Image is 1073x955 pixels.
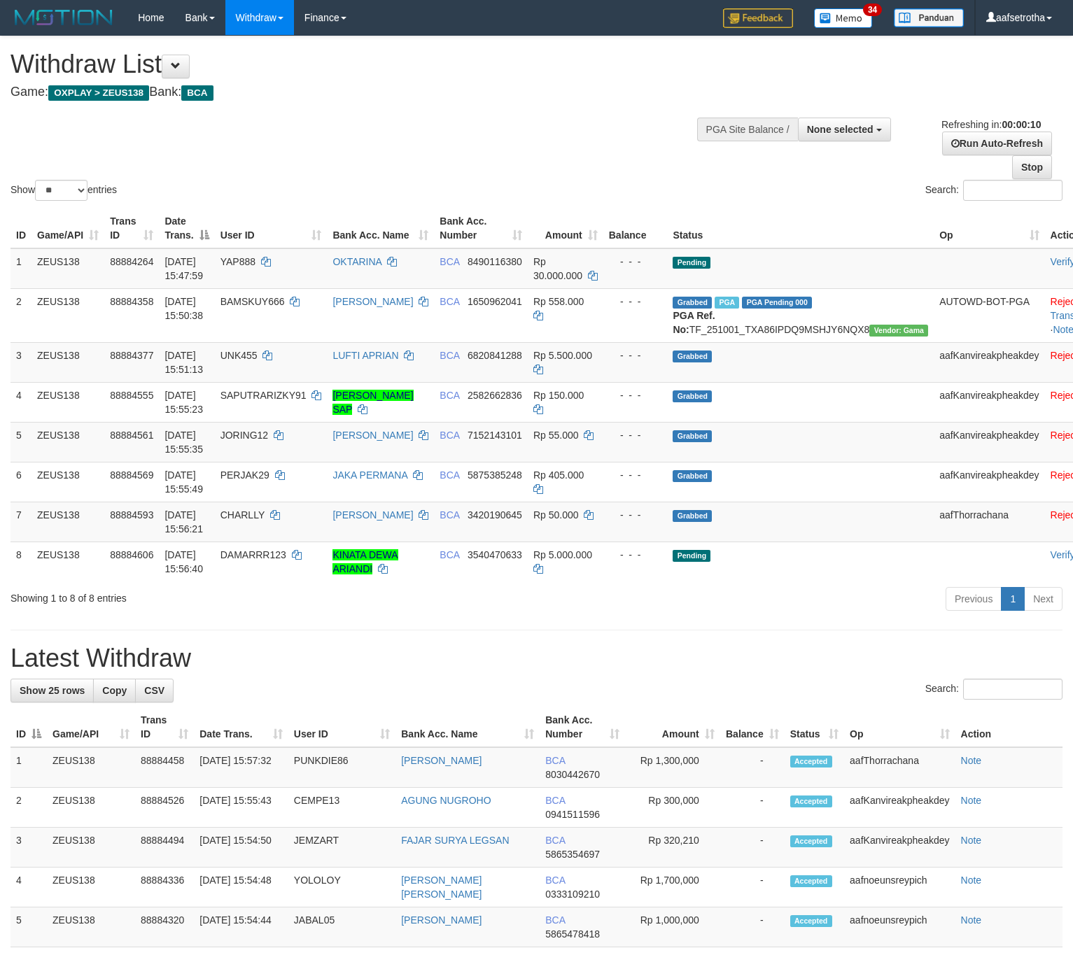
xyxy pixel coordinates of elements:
span: Rp 558.000 [533,296,584,307]
td: AUTOWD-BOT-PGA [934,288,1044,342]
span: 88884561 [110,430,153,441]
span: Rp 5.500.000 [533,350,592,361]
span: Grabbed [673,510,712,522]
td: 88884336 [135,868,194,907]
span: 88884264 [110,256,153,267]
span: Rp 55.000 [533,430,579,441]
th: Status: activate to sort column ascending [785,707,844,747]
span: Copy [102,685,127,696]
td: aafThorrachana [934,502,1044,542]
td: PUNKDIE86 [288,747,395,788]
td: ZEUS138 [47,747,135,788]
img: panduan.png [894,8,964,27]
td: Rp 1,300,000 [625,747,720,788]
span: BAMSKUY666 [220,296,285,307]
span: BCA [440,296,459,307]
th: User ID: activate to sort column ascending [215,208,328,248]
span: Copy 2582662836 to clipboard [468,390,522,401]
td: ZEUS138 [47,868,135,907]
span: OXPLAY > ZEUS138 [48,85,149,101]
span: Copy 0333109210 to clipboard [545,889,600,900]
th: Bank Acc. Name: activate to sort column ascending [395,707,540,747]
a: Note [961,835,982,846]
th: ID: activate to sort column descending [10,707,47,747]
td: aafThorrachana [844,747,955,788]
th: Game/API: activate to sort column ascending [31,208,104,248]
span: Copy 1650962041 to clipboard [468,296,522,307]
td: ZEUS138 [31,288,104,342]
td: 3 [10,342,31,382]
td: 1 [10,747,47,788]
td: 2 [10,788,47,828]
label: Show entries [10,180,117,201]
span: [DATE] 15:55:49 [164,469,203,495]
span: 88884606 [110,549,153,560]
td: aafKanvireakpheakdey [844,828,955,868]
h1: Latest Withdraw [10,644,1063,672]
td: [DATE] 15:54:50 [194,828,288,868]
span: Grabbed [673,351,712,362]
button: None selected [798,118,891,141]
td: [DATE] 15:57:32 [194,747,288,788]
td: 1 [10,248,31,289]
td: 6 [10,462,31,502]
span: Accepted [790,915,832,927]
td: 5 [10,907,47,947]
td: 8 [10,542,31,581]
span: Rp 5.000.000 [533,549,592,560]
td: 5 [10,422,31,462]
span: 34 [863,3,882,16]
a: Note [961,795,982,806]
a: LUFTI APRIAN [332,350,398,361]
span: PERJAK29 [220,469,269,481]
span: Copy 5865354697 to clipboard [545,849,600,860]
img: Button%20Memo.svg [814,8,873,28]
span: [DATE] 15:56:40 [164,549,203,574]
a: [PERSON_NAME] [PERSON_NAME] [401,875,482,900]
a: KINATA DEWA ARIANDI [332,549,398,574]
span: Accepted [790,795,832,807]
input: Search: [963,180,1063,201]
span: BCA [440,350,459,361]
td: aafnoeunsreypich [844,907,955,947]
a: [PERSON_NAME] [332,430,413,441]
td: 3 [10,828,47,868]
td: Rp 1,700,000 [625,868,720,907]
td: ZEUS138 [31,422,104,462]
td: ZEUS138 [31,502,104,542]
span: [DATE] 15:47:59 [164,256,203,281]
a: Run Auto-Refresh [942,132,1052,155]
span: DAMARRR123 [220,549,286,560]
td: Rp 300,000 [625,788,720,828]
td: 4 [10,382,31,422]
span: [DATE] 15:50:38 [164,296,203,321]
span: BCA [440,390,459,401]
span: Copy 3540470633 to clipboard [468,549,522,560]
a: [PERSON_NAME] [401,755,482,766]
span: Rp 150.000 [533,390,584,401]
div: - - - [609,255,662,269]
td: ZEUS138 [31,462,104,502]
td: ZEUS138 [31,342,104,382]
td: 4 [10,868,47,907]
td: [DATE] 15:55:43 [194,788,288,828]
span: JORING12 [220,430,268,441]
th: User ID: activate to sort column ascending [288,707,395,747]
td: 7 [10,502,31,542]
td: aafKanvireakpheakdey [934,422,1044,462]
td: ZEUS138 [47,828,135,868]
h4: Game: Bank: [10,85,701,99]
td: 2 [10,288,31,342]
th: Game/API: activate to sort column ascending [47,707,135,747]
td: aafKanvireakpheakdey [934,462,1044,502]
span: Accepted [790,835,832,847]
td: - [720,907,785,947]
div: - - - [609,388,662,402]
th: Op: activate to sort column ascending [844,707,955,747]
span: Grabbed [673,390,712,402]
span: 88884569 [110,469,153,481]
span: BCA [545,755,565,766]
th: Balance [603,208,668,248]
div: - - - [609,468,662,482]
th: Amount: activate to sort column ascending [528,208,603,248]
